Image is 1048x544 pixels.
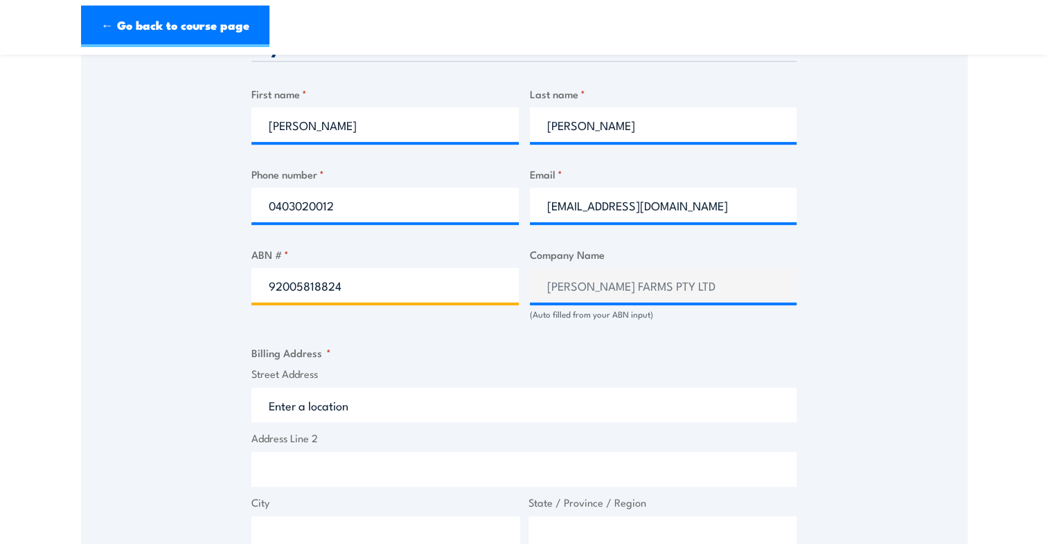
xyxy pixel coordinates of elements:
label: Phone number [251,166,519,182]
div: (Auto filled from your ABN input) [530,308,797,321]
label: Last name [530,86,797,102]
label: City [251,495,520,511]
label: Address Line 2 [251,430,797,446]
h3: Payer [251,39,797,55]
label: Email [530,166,797,182]
label: Street Address [251,366,797,382]
label: State / Province / Region [529,495,797,511]
label: ABN # [251,246,519,262]
a: ← Go back to course page [81,6,269,47]
label: Company Name [530,246,797,262]
label: First name [251,86,519,102]
input: Enter a location [251,388,797,422]
legend: Billing Address [251,345,331,361]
